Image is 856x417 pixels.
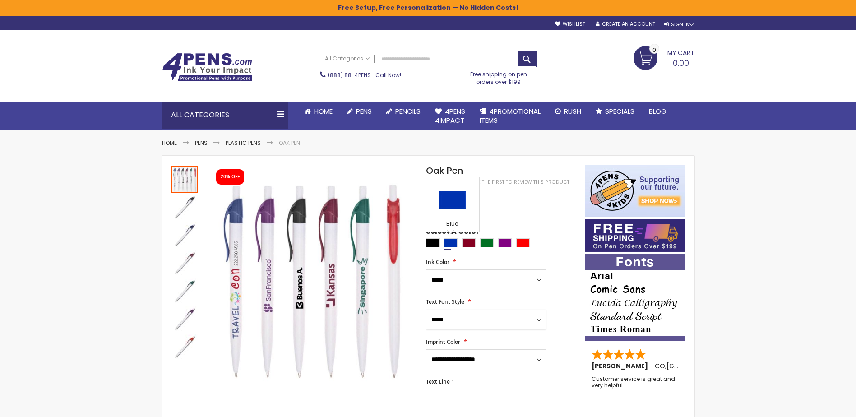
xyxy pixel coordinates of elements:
div: Free shipping on pen orders over $199 [461,67,537,85]
a: Home [297,102,340,121]
div: Blue [427,220,477,229]
div: Oak Pen [171,277,199,305]
span: Home [314,107,333,116]
img: Oak Pen [171,278,198,305]
a: Blog [642,102,674,121]
img: 4Pens Custom Pens and Promotional Products [162,53,252,82]
span: [PERSON_NAME] [592,361,651,371]
div: Oak Pen [171,333,198,361]
a: (888) 88-4PENS [328,71,371,79]
div: 20% OFF [221,174,240,180]
span: 4Pens 4impact [435,107,465,125]
span: 0.00 [673,57,689,69]
a: Create an Account [596,21,655,28]
span: Ink Color [426,258,449,266]
a: Pens [195,139,208,147]
span: Imprint Color [426,338,460,346]
a: Home [162,139,177,147]
a: Rush [548,102,588,121]
img: Oak Pen [171,194,198,221]
img: Oak Pen [171,334,198,361]
div: Green [480,238,494,247]
img: Oak Pen [171,306,198,333]
img: Oak Pen [171,222,198,249]
span: Pencils [395,107,421,116]
span: 0 [652,46,656,54]
a: Pencils [379,102,428,121]
div: Oak Pen [171,165,199,193]
img: Oak Pen [171,250,198,277]
img: font-personalization-examples [585,254,685,341]
img: 4pens 4 kids [585,165,685,217]
span: Select A Color [426,227,479,239]
a: Be the first to review this product [475,179,569,185]
a: Plastic Pens [226,139,261,147]
span: [GEOGRAPHIC_DATA] [666,361,733,371]
span: Specials [605,107,634,116]
a: All Categories [320,51,375,66]
div: All Categories [162,102,288,129]
div: Blue [444,238,458,247]
div: Burgundy [462,238,476,247]
span: Text Font Style [426,298,464,306]
a: Wishlist [555,21,585,28]
a: 4PROMOTIONALITEMS [472,102,548,131]
div: Sign In [664,21,694,28]
a: Specials [588,102,642,121]
div: Purple [498,238,512,247]
div: Oak Pen [171,193,199,221]
a: 4Pens4impact [428,102,472,131]
span: - Call Now! [328,71,401,79]
span: All Categories [325,55,370,62]
div: Black [426,238,440,247]
div: Customer service is great and very helpful [592,376,679,395]
span: - , [651,361,733,371]
span: CO [655,361,665,371]
a: Pens [340,102,379,121]
a: 0.00 0 [634,46,694,69]
div: Oak Pen [171,249,199,277]
span: 4PROMOTIONAL ITEMS [480,107,541,125]
span: Blog [649,107,666,116]
div: Red [516,238,530,247]
img: Free shipping on orders over $199 [585,219,685,252]
span: Pens [356,107,372,116]
span: Oak Pen [426,164,463,177]
li: Oak Pen [279,139,300,147]
span: Text Line 1 [426,378,454,385]
span: Rush [564,107,581,116]
div: Oak Pen [171,305,199,333]
div: Oak Pen [171,221,199,249]
img: Oak Pen [208,178,414,384]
